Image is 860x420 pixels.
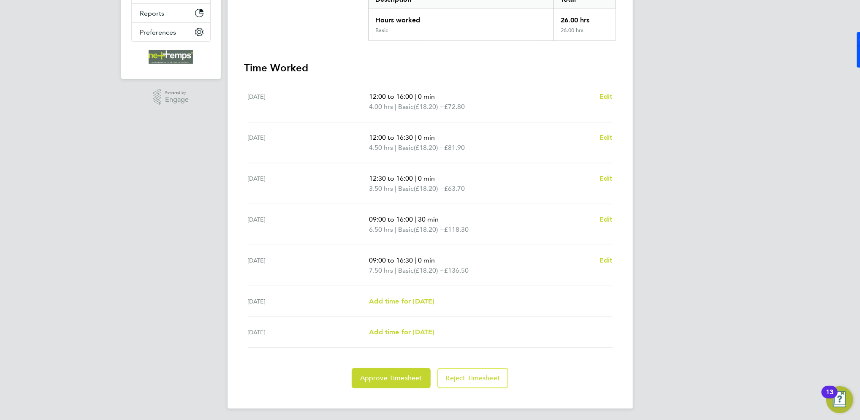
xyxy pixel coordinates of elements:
[369,256,413,264] span: 09:00 to 16:30
[415,92,416,100] span: |
[600,173,613,184] a: Edit
[600,133,613,143] a: Edit
[437,368,509,388] button: Reject Timesheet
[369,297,434,305] span: Add time for [DATE]
[140,9,165,17] span: Reports
[600,215,613,223] span: Edit
[418,92,435,100] span: 0 min
[153,89,189,105] a: Powered byEngage
[369,103,393,111] span: 4.00 hrs
[395,103,396,111] span: |
[415,215,416,223] span: |
[414,225,444,233] span: (£18.20) =
[360,374,422,382] span: Approve Timesheet
[553,8,615,27] div: 26.00 hrs
[418,174,435,182] span: 0 min
[414,103,444,111] span: (£18.20) =
[414,266,444,274] span: (£18.20) =
[600,92,613,102] a: Edit
[826,392,833,403] div: 13
[418,256,435,264] span: 0 min
[600,174,613,182] span: Edit
[369,133,413,141] span: 12:00 to 16:30
[140,28,176,36] span: Preferences
[369,266,393,274] span: 7.50 hrs
[418,133,435,141] span: 0 min
[248,327,369,337] div: [DATE]
[398,102,414,112] span: Basic
[369,215,413,223] span: 09:00 to 16:00
[415,174,416,182] span: |
[375,27,388,34] div: Basic
[600,214,613,225] a: Edit
[352,368,431,388] button: Approve Timesheet
[369,144,393,152] span: 4.50 hrs
[398,266,414,276] span: Basic
[418,215,439,223] span: 30 min
[600,92,613,100] span: Edit
[248,214,369,235] div: [DATE]
[444,266,469,274] span: £136.50
[132,23,210,41] button: Preferences
[248,173,369,194] div: [DATE]
[826,386,853,413] button: Open Resource Center, 13 new notifications
[369,296,434,306] a: Add time for [DATE]
[444,103,465,111] span: £72.80
[600,256,613,264] span: Edit
[165,89,189,96] span: Powered by
[369,225,393,233] span: 6.50 hrs
[414,184,444,192] span: (£18.20) =
[149,50,193,64] img: net-temps-logo-retina.png
[165,96,189,103] span: Engage
[444,184,465,192] span: £63.70
[398,143,414,153] span: Basic
[369,92,413,100] span: 12:00 to 16:00
[415,133,416,141] span: |
[369,184,393,192] span: 3.50 hrs
[395,184,396,192] span: |
[398,184,414,194] span: Basic
[444,144,465,152] span: £81.90
[414,144,444,152] span: (£18.20) =
[369,8,554,27] div: Hours worked
[600,133,613,141] span: Edit
[415,256,416,264] span: |
[553,27,615,41] div: 26.00 hrs
[446,374,500,382] span: Reject Timesheet
[248,92,369,112] div: [DATE]
[369,327,434,337] a: Add time for [DATE]
[248,133,369,153] div: [DATE]
[131,50,211,64] a: Go to home page
[132,4,210,22] button: Reports
[395,266,396,274] span: |
[398,225,414,235] span: Basic
[248,255,369,276] div: [DATE]
[600,255,613,266] a: Edit
[369,174,413,182] span: 12:30 to 16:00
[395,144,396,152] span: |
[395,225,396,233] span: |
[369,328,434,336] span: Add time for [DATE]
[244,61,616,75] h3: Time Worked
[444,225,469,233] span: £118.30
[248,296,369,306] div: [DATE]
